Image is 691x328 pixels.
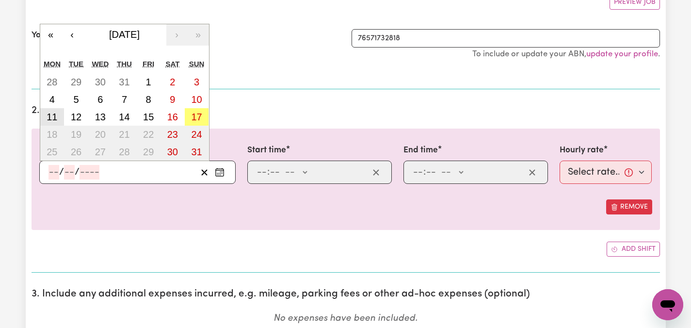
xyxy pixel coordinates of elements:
[32,105,660,117] h2: 2. Enter the details of your shift(s)
[426,165,436,180] input: --
[88,126,112,143] button: August 20, 2025
[119,112,129,122] abbr: August 14, 2025
[273,314,418,323] em: No expenses have been included.
[136,108,161,126] button: August 15, 2025
[49,94,55,105] abbr: August 4, 2025
[32,288,660,300] h2: 3. Include any additional expenses incurred, e.g. mileage, parking fees or other ad-hoc expenses ...
[64,165,75,180] input: --
[122,94,127,105] abbr: August 7, 2025
[472,50,660,58] small: To include or update your ABN, .
[64,91,88,108] button: August 5, 2025
[185,108,209,126] button: August 17, 2025
[197,165,212,180] button: Clear date
[652,289,683,320] iframe: Button to launch messaging window
[191,147,202,157] abbr: August 31, 2025
[170,77,175,87] abbr: August 2, 2025
[560,144,604,157] label: Hourly rate
[48,165,59,180] input: --
[167,147,178,157] abbr: August 30, 2025
[88,91,112,108] button: August 6, 2025
[119,77,129,87] abbr: July 31, 2025
[143,147,154,157] abbr: August 29, 2025
[112,126,137,143] button: August 21, 2025
[413,165,423,180] input: --
[95,147,106,157] abbr: August 27, 2025
[117,60,132,68] abbr: Thursday
[185,73,209,91] button: August 3, 2025
[47,112,57,122] abbr: August 11, 2025
[69,60,83,68] abbr: Tuesday
[136,143,161,161] button: August 29, 2025
[40,73,64,91] button: July 28, 2025
[167,112,178,122] abbr: August 16, 2025
[146,77,151,87] abbr: August 1, 2025
[423,167,426,178] span: :
[119,147,129,157] abbr: August 28, 2025
[64,143,88,161] button: August 26, 2025
[47,77,57,87] abbr: July 28, 2025
[185,143,209,161] button: August 31, 2025
[267,167,270,178] span: :
[88,143,112,161] button: August 27, 2025
[136,126,161,143] button: August 22, 2025
[143,112,154,122] abbr: August 15, 2025
[39,144,110,157] label: Date of care work
[189,60,205,68] abbr: Sunday
[97,94,103,105] abbr: August 6, 2025
[247,144,286,157] label: Start time
[83,24,166,46] button: [DATE]
[194,77,199,87] abbr: August 3, 2025
[161,73,185,91] button: August 2, 2025
[161,126,185,143] button: August 23, 2025
[40,126,64,143] button: August 18, 2025
[143,60,154,68] abbr: Friday
[32,29,68,42] label: Your ABN
[166,24,188,46] button: ›
[167,129,178,140] abbr: August 23, 2025
[257,165,267,180] input: --
[119,129,129,140] abbr: August 21, 2025
[170,94,175,105] abbr: August 9, 2025
[95,77,106,87] abbr: July 30, 2025
[88,108,112,126] button: August 13, 2025
[71,77,81,87] abbr: July 29, 2025
[112,73,137,91] button: July 31, 2025
[64,73,88,91] button: July 29, 2025
[191,94,202,105] abbr: August 10, 2025
[40,108,64,126] button: August 11, 2025
[75,167,80,178] span: /
[136,73,161,91] button: August 1, 2025
[112,108,137,126] button: August 14, 2025
[71,129,81,140] abbr: August 19, 2025
[64,126,88,143] button: August 19, 2025
[188,24,209,46] button: »
[165,60,179,68] abbr: Saturday
[71,112,81,122] abbr: August 12, 2025
[59,167,64,178] span: /
[586,50,658,58] a: update your profile
[40,24,62,46] button: «
[136,91,161,108] button: August 8, 2025
[40,91,64,108] button: August 4, 2025
[92,60,109,68] abbr: Wednesday
[185,126,209,143] button: August 24, 2025
[112,91,137,108] button: August 7, 2025
[185,91,209,108] button: August 10, 2025
[212,165,227,180] button: Enter the date of care work
[109,29,140,40] span: [DATE]
[64,108,88,126] button: August 12, 2025
[191,112,202,122] abbr: August 17, 2025
[71,147,81,157] abbr: August 26, 2025
[73,94,79,105] abbr: August 5, 2025
[161,91,185,108] button: August 9, 2025
[606,199,652,214] button: Remove this shift
[146,94,151,105] abbr: August 8, 2025
[95,112,106,122] abbr: August 13, 2025
[47,129,57,140] abbr: August 18, 2025
[112,143,137,161] button: August 28, 2025
[403,144,438,157] label: End time
[161,143,185,161] button: August 30, 2025
[161,108,185,126] button: August 16, 2025
[270,165,280,180] input: --
[191,129,202,140] abbr: August 24, 2025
